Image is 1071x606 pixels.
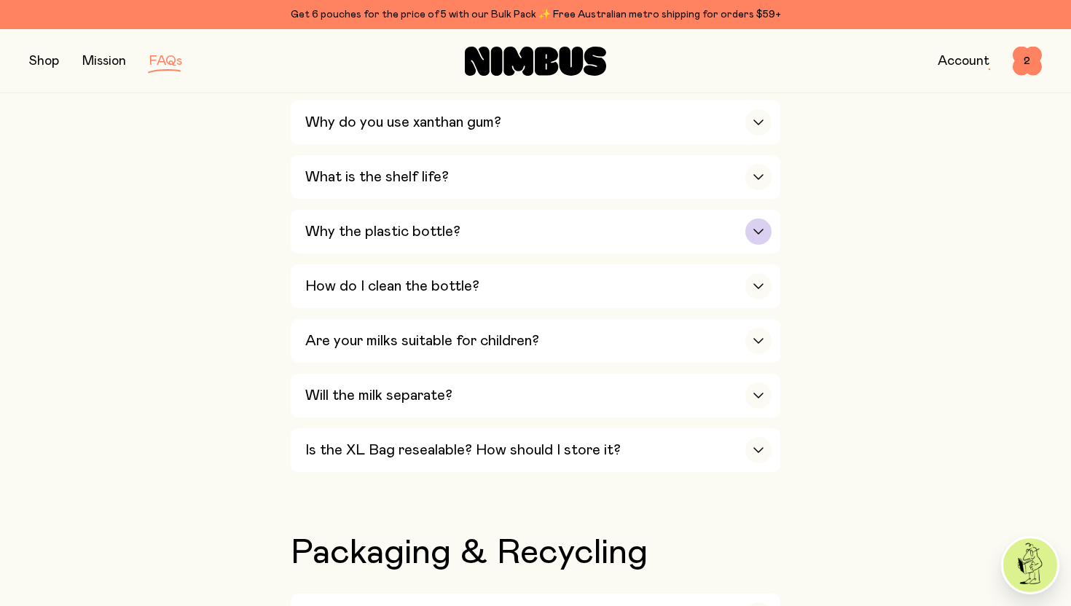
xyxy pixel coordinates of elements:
a: Mission [82,55,126,68]
h2: Packaging & Recycling [291,535,780,570]
button: What is the shelf life? [291,155,780,199]
button: How do I clean the bottle? [291,264,780,308]
h3: Will the milk separate? [305,387,452,404]
a: FAQs [149,55,182,68]
h3: Is the XL Bag resealable? How should I store it? [305,441,621,459]
h3: Why the plastic bottle? [305,223,460,240]
h3: What is the shelf life? [305,168,449,186]
div: Get 6 pouches for the price of 5 with our Bulk Pack ✨ Free Australian metro shipping for orders $59+ [29,6,1042,23]
button: Why the plastic bottle? [291,210,780,253]
button: Will the milk separate? [291,374,780,417]
button: Is the XL Bag resealable? How should I store it? [291,428,780,472]
h3: Why do you use xanthan gum? [305,114,501,131]
button: Why do you use xanthan gum? [291,101,780,144]
a: Account [938,55,989,68]
button: Are your milks suitable for children? [291,319,780,363]
h3: How do I clean the bottle? [305,278,479,295]
h3: Are your milks suitable for children? [305,332,539,350]
img: agent [1003,538,1057,592]
button: 2 [1013,47,1042,76]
